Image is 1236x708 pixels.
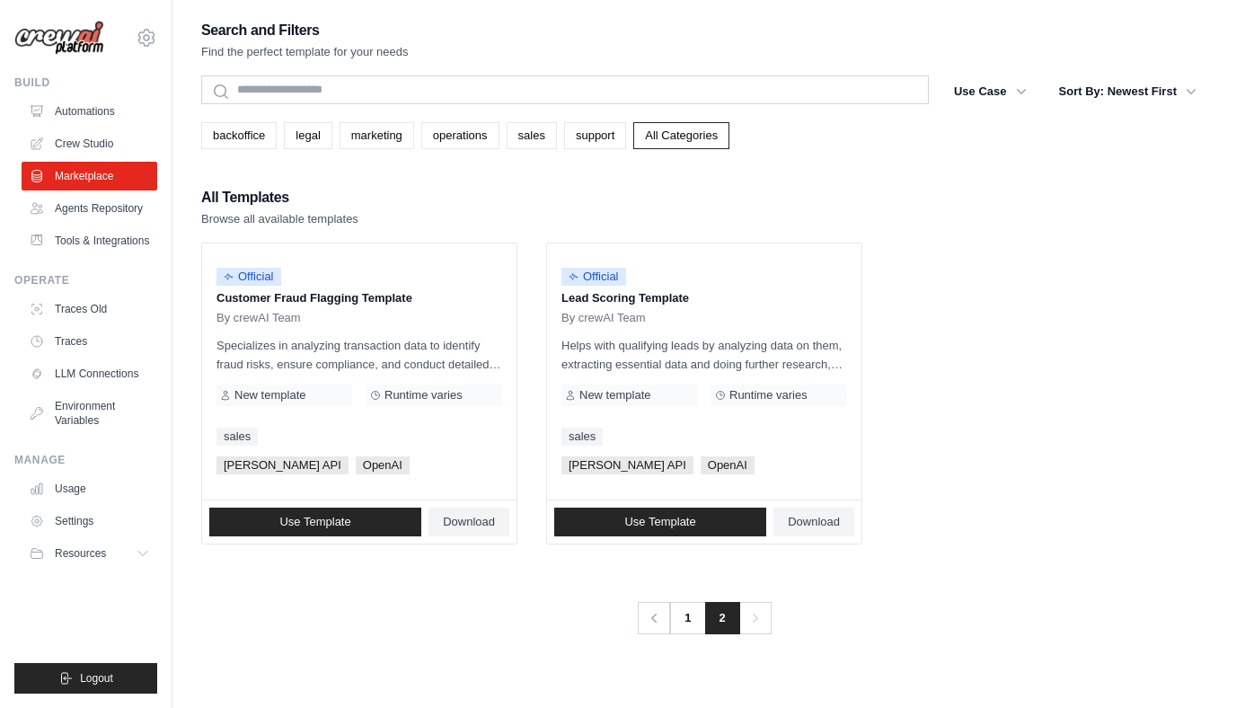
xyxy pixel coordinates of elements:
[14,21,104,56] img: Logo
[22,359,157,388] a: LLM Connections
[384,388,463,403] span: Runtime varies
[22,194,157,223] a: Agents Repository
[201,43,409,61] p: Find the perfect template for your needs
[22,327,157,356] a: Traces
[22,392,157,435] a: Environment Variables
[234,388,305,403] span: New template
[561,336,847,374] p: Helps with qualifying leads by analyzing data on them, extracting essential data and doing furthe...
[356,456,410,474] span: OpenAI
[561,428,603,446] a: sales
[14,453,157,467] div: Manage
[554,508,766,536] a: Use Template
[421,122,499,149] a: operations
[561,268,626,286] span: Official
[55,546,106,561] span: Resources
[22,226,157,255] a: Tools & Integrations
[773,508,854,536] a: Download
[216,311,301,325] span: By crewAI Team
[279,515,350,529] span: Use Template
[216,336,502,374] p: Specializes in analyzing transaction data to identify fraud risks, ensure compliance, and conduct...
[216,268,281,286] span: Official
[14,663,157,694] button: Logout
[80,671,113,686] span: Logout
[637,602,771,634] nav: Pagination
[633,122,729,149] a: All Categories
[216,428,258,446] a: sales
[201,210,358,228] p: Browse all available templates
[669,602,705,634] a: 1
[216,289,502,307] p: Customer Fraud Flagging Template
[701,456,755,474] span: OpenAI
[22,129,157,158] a: Crew Studio
[22,507,157,535] a: Settings
[209,508,421,536] a: Use Template
[340,122,414,149] a: marketing
[14,273,157,288] div: Operate
[22,295,157,323] a: Traces Old
[507,122,557,149] a: sales
[22,474,157,503] a: Usage
[1048,75,1207,108] button: Sort By: Newest First
[561,456,693,474] span: [PERSON_NAME] API
[22,97,157,126] a: Automations
[201,18,409,43] h2: Search and Filters
[201,185,358,210] h2: All Templates
[624,515,695,529] span: Use Template
[564,122,626,149] a: support
[428,508,509,536] a: Download
[561,289,847,307] p: Lead Scoring Template
[216,456,349,474] span: [PERSON_NAME] API
[561,311,646,325] span: By crewAI Team
[14,75,157,90] div: Build
[788,515,840,529] span: Download
[443,515,495,529] span: Download
[729,388,808,403] span: Runtime varies
[22,539,157,568] button: Resources
[705,602,740,634] span: 2
[201,122,277,149] a: backoffice
[22,162,157,190] a: Marketplace
[579,388,650,403] span: New template
[943,75,1037,108] button: Use Case
[284,122,331,149] a: legal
